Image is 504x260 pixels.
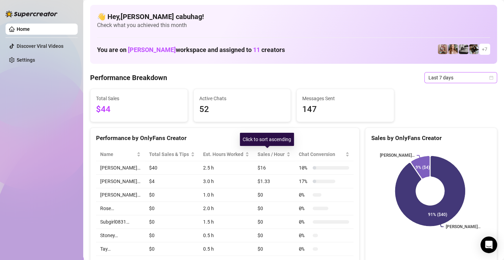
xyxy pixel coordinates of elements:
[90,73,167,83] h4: Performance Breakdown
[199,188,253,202] td: 1.0 h
[258,150,285,158] span: Sales / Hour
[17,57,35,63] a: Settings
[253,215,295,229] td: $0
[199,161,253,175] td: 2.5 h
[299,150,344,158] span: Chat Conversion
[299,191,310,199] span: 0 %
[299,232,310,239] span: 0 %
[145,229,199,242] td: $0
[253,148,295,161] th: Sales / Hour
[96,229,145,242] td: Stoney…
[199,229,253,242] td: 0.5 h
[17,43,63,49] a: Discover Viral Videos
[253,46,260,53] span: 11
[253,229,295,242] td: $0
[145,161,199,175] td: $40
[253,161,295,175] td: $16
[299,164,310,172] span: 10 %
[469,44,479,54] img: Rose (@rose_d_kush)
[145,242,199,256] td: $0
[96,161,145,175] td: [PERSON_NAME]…
[380,153,415,158] text: [PERSON_NAME]…
[446,224,480,229] text: [PERSON_NAME]…
[253,175,295,188] td: $1.33
[459,44,468,54] img: Tay️ (@itstaysis)
[96,215,145,229] td: Subgirl0831…
[145,188,199,202] td: $0
[96,133,354,143] div: Performance by OnlyFans Creator
[145,148,199,161] th: Total Sales & Tips
[199,95,285,102] span: Active Chats
[302,103,388,116] span: 147
[299,205,310,212] span: 0 %
[96,188,145,202] td: [PERSON_NAME]…
[96,175,145,188] td: [PERSON_NAME]…
[97,21,490,29] span: Check what you achieved this month
[253,188,295,202] td: $0
[100,150,135,158] span: Name
[199,242,253,256] td: 0.5 h
[96,202,145,215] td: Rose…
[448,44,458,54] img: Chloe (@chloefoxxe)
[199,202,253,215] td: 2.0 h
[128,46,176,53] span: [PERSON_NAME]
[96,103,182,116] span: $44
[428,72,493,83] span: Last 7 days
[17,26,30,32] a: Home
[145,215,199,229] td: $0
[199,175,253,188] td: 3.0 h
[482,45,487,53] span: + 7
[6,10,58,17] img: logo-BBDzfeDw.svg
[295,148,354,161] th: Chat Conversion
[302,95,388,102] span: Messages Sent
[199,103,285,116] span: 52
[489,76,493,80] span: calendar
[199,215,253,229] td: 1.5 h
[299,245,310,253] span: 0 %
[438,44,447,54] img: Leila (@leila_n)
[145,202,199,215] td: $0
[299,177,310,185] span: 17 %
[145,175,199,188] td: $4
[96,242,145,256] td: Tay️…
[96,95,182,102] span: Total Sales
[371,133,491,143] div: Sales by OnlyFans Creator
[97,46,285,54] h1: You are on workspace and assigned to creators
[253,202,295,215] td: $0
[253,242,295,256] td: $0
[149,150,189,158] span: Total Sales & Tips
[480,236,497,253] div: Open Intercom Messenger
[203,150,244,158] div: Est. Hours Worked
[97,12,490,21] h4: 👋 Hey, [PERSON_NAME] cabuhag !
[96,148,145,161] th: Name
[299,218,310,226] span: 0 %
